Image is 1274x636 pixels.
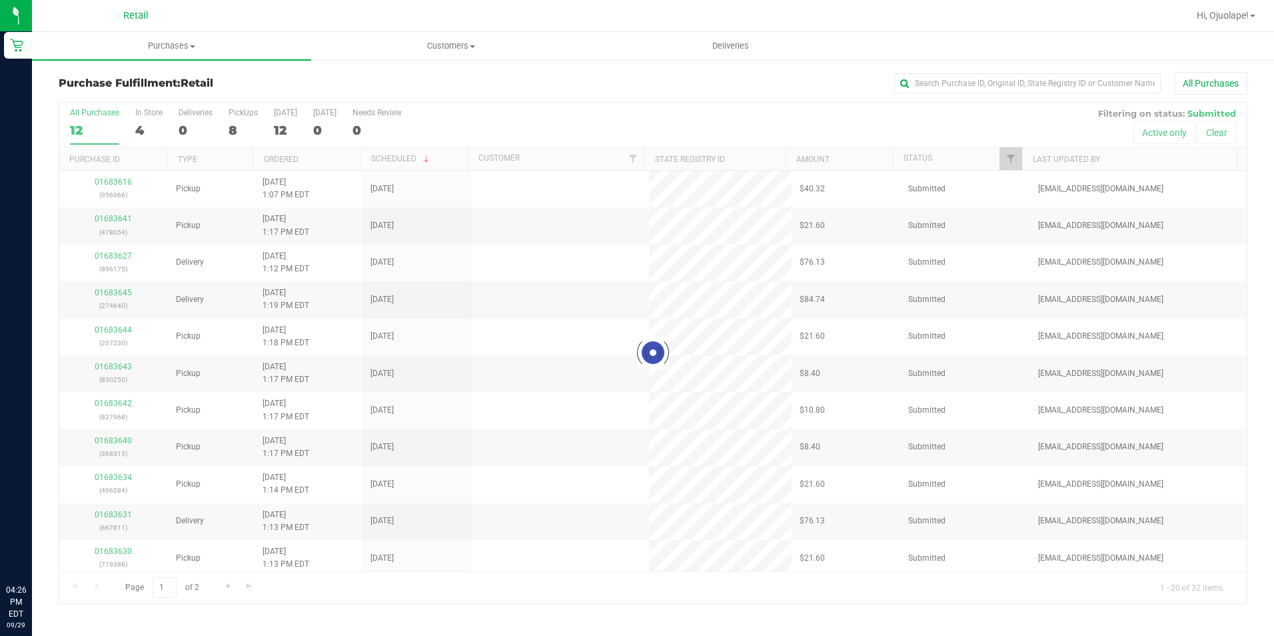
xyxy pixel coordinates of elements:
[311,32,590,60] a: Customers
[10,39,23,52] inline-svg: Retail
[894,73,1161,93] input: Search Purchase ID, Original ID, State Registry ID or Customer Name...
[591,32,870,60] a: Deliveries
[694,40,767,52] span: Deliveries
[32,32,311,60] a: Purchases
[123,10,149,21] span: Retail
[181,77,213,89] span: Retail
[6,584,26,620] p: 04:26 PM EDT
[32,40,311,52] span: Purchases
[1197,10,1249,21] span: Hi, Ojuolape!
[59,77,455,89] h3: Purchase Fulfillment:
[312,40,590,52] span: Customers
[13,529,53,569] iframe: Resource center
[6,620,26,630] p: 09/29
[39,527,55,543] iframe: Resource center unread badge
[1174,72,1247,95] button: All Purchases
